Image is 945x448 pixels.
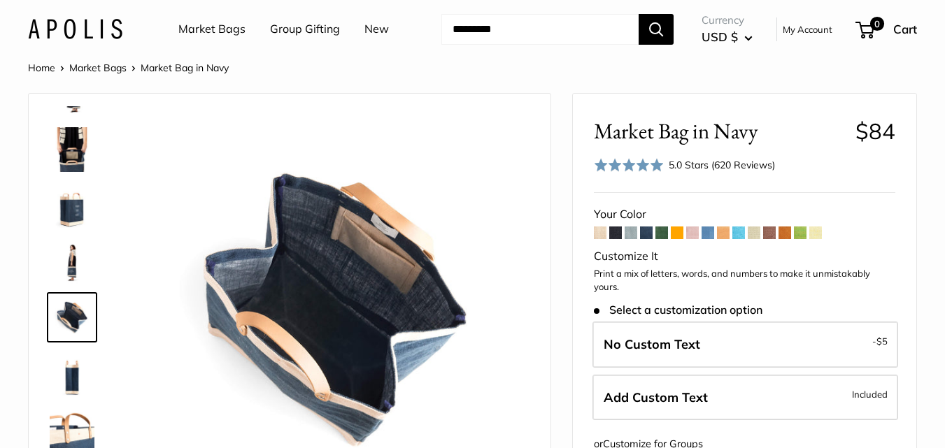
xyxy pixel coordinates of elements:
p: Print a mix of letters, words, and numbers to make it unmistakably yours. [594,267,895,294]
span: Currency [702,10,753,30]
div: 5.0 Stars (620 Reviews) [669,157,775,173]
span: - [872,333,888,349]
a: Market Bags [178,19,246,40]
div: 5.0 Stars (620 Reviews) [594,155,776,175]
a: Market Bags [69,62,127,74]
span: 0 [870,17,884,31]
a: My Account [783,21,832,38]
a: Market Bag in Navy [47,348,97,398]
div: Your Color [594,204,895,225]
button: USD $ [702,26,753,48]
span: Select a customization option [594,303,762,317]
img: Market Bag in Navy [50,239,94,284]
img: Market Bag in Navy [50,127,94,172]
img: Apolis [28,19,122,39]
a: New [364,19,389,40]
a: Market Bag in Navy [47,292,97,342]
span: Market Bag in Navy [141,62,229,74]
label: Add Custom Text [592,375,898,421]
a: Market Bag in Navy [47,124,97,175]
div: Customize It [594,246,895,267]
input: Search... [441,14,639,45]
span: $5 [876,335,888,347]
button: Search [639,14,674,45]
label: Leave Blank [592,321,898,368]
span: No Custom Text [604,336,700,352]
a: Market Bag in Navy [47,236,97,287]
span: Cart [893,22,917,36]
span: $84 [855,117,895,145]
span: Market Bag in Navy [594,118,845,144]
iframe: Sign Up via Text for Offers [11,395,150,437]
span: Add Custom Text [604,389,708,405]
img: Market Bag in Navy [50,351,94,396]
a: Home [28,62,55,74]
span: Included [852,386,888,403]
span: USD $ [702,29,738,44]
nav: Breadcrumb [28,59,229,77]
a: Market Bag in Navy [47,180,97,231]
a: Group Gifting [270,19,340,40]
img: Market Bag in Navy [50,183,94,228]
img: Market Bag in Navy [50,295,94,340]
a: 0 Cart [857,18,917,41]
